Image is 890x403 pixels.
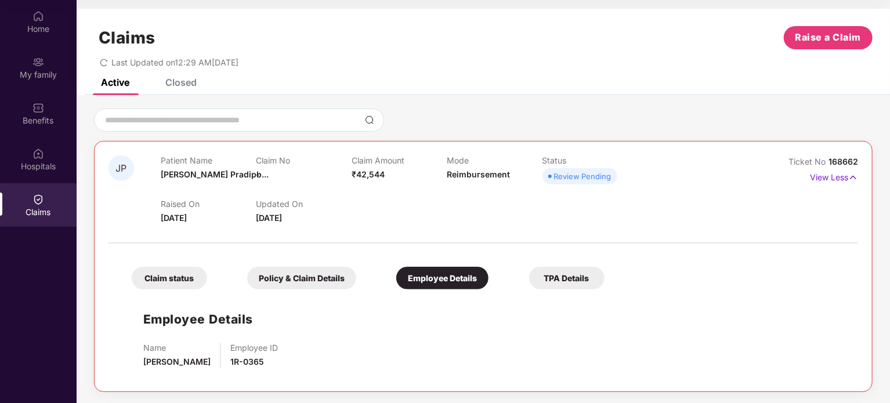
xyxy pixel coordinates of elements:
p: Status [542,155,638,165]
span: Raise a Claim [795,30,862,45]
p: Name [143,343,211,353]
span: [DATE] [256,213,282,223]
div: Claim status [132,267,207,289]
span: redo [100,57,108,67]
span: [PERSON_NAME] Pradipb... [161,169,269,179]
button: Raise a Claim [784,26,873,49]
div: Active [101,77,129,88]
div: Employee Details [396,267,489,289]
img: svg+xml;base64,PHN2ZyBpZD0iU2VhcmNoLTMyeDMyIiB4bWxucz0iaHR0cDovL3d3dy53My5vcmcvMjAwMC9zdmciIHdpZH... [365,115,374,125]
div: Review Pending [554,170,612,182]
div: Policy & Claim Details [247,267,356,289]
span: Ticket No [788,157,829,166]
p: Mode [447,155,542,165]
span: Last Updated on 12:29 AM[DATE] [111,57,238,67]
p: Claim No [256,155,351,165]
span: Reimbursement [447,169,510,179]
div: TPA Details [529,267,605,289]
h1: Claims [99,28,155,48]
p: Employee ID [230,343,278,353]
span: 168662 [829,157,858,166]
h1: Employee Details [143,310,253,329]
div: Closed [165,77,197,88]
img: svg+xml;base64,PHN2ZyB4bWxucz0iaHR0cDovL3d3dy53My5vcmcvMjAwMC9zdmciIHdpZHRoPSIxNyIgaGVpZ2h0PSIxNy... [848,171,858,184]
span: ₹42,544 [352,169,385,179]
img: svg+xml;base64,PHN2ZyBpZD0iSG9zcGl0YWxzIiB4bWxucz0iaHR0cDovL3d3dy53My5vcmcvMjAwMC9zdmciIHdpZHRoPS... [32,148,44,159]
span: JP [116,164,127,173]
p: Claim Amount [352,155,447,165]
span: 1R-0365 [230,357,264,366]
img: svg+xml;base64,PHN2ZyBpZD0iSG9tZSIgeG1sbnM9Imh0dHA6Ly93d3cudzMub3JnLzIwMDAvc3ZnIiB3aWR0aD0iMjAiIG... [32,10,44,22]
img: svg+xml;base64,PHN2ZyBpZD0iQ2xhaW0iIHhtbG5zPSJodHRwOi8vd3d3LnczLm9yZy8yMDAwL3N2ZyIgd2lkdGg9IjIwIi... [32,194,44,205]
p: Raised On [161,199,256,209]
span: [DATE] [161,213,187,223]
img: svg+xml;base64,PHN2ZyBpZD0iQmVuZWZpdHMiIHhtbG5zPSJodHRwOi8vd3d3LnczLm9yZy8yMDAwL3N2ZyIgd2lkdGg9Ij... [32,102,44,114]
p: View Less [810,168,858,184]
img: svg+xml;base64,PHN2ZyB3aWR0aD0iMjAiIGhlaWdodD0iMjAiIHZpZXdCb3g9IjAgMCAyMCAyMCIgZmlsbD0ibm9uZSIgeG... [32,56,44,68]
p: Updated On [256,199,351,209]
span: [PERSON_NAME] [143,357,211,366]
span: - [256,169,260,179]
p: Patient Name [161,155,256,165]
